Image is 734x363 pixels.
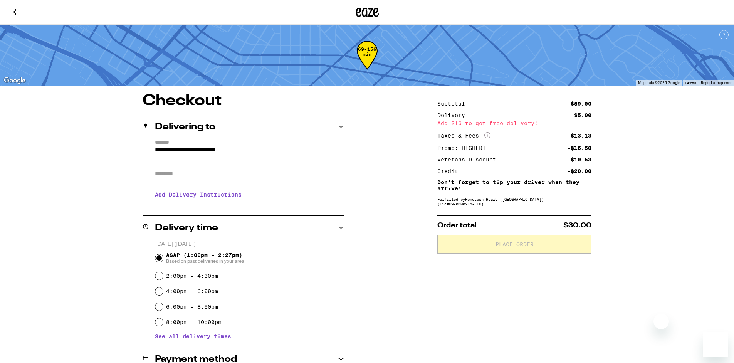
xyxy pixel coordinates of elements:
[437,197,591,206] div: Fulfilled by Hometown Heart ([GEOGRAPHIC_DATA]) (Lic# C9-0000215-LIC )
[437,235,591,254] button: Place Order
[571,101,591,106] div: $59.00
[155,334,231,339] button: See all delivery times
[571,133,591,138] div: $13.13
[155,186,344,203] h3: Add Delivery Instructions
[437,157,502,162] div: Veterans Discount
[437,179,591,192] p: Don't forget to tip your driver when they arrive!
[574,113,591,118] div: $5.00
[653,314,669,329] iframe: Close message
[166,319,222,325] label: 8:00pm - 10:00pm
[437,101,470,106] div: Subtotal
[701,81,732,85] a: Report a map error
[437,145,491,151] div: Promo: HIGHFRI
[2,76,27,86] img: Google
[703,332,728,357] iframe: Button to launch messaging window
[437,113,470,118] div: Delivery
[567,145,591,151] div: -$16.50
[638,81,680,85] span: Map data ©2025 Google
[437,132,490,139] div: Taxes & Fees
[2,76,27,86] a: Open this area in Google Maps (opens a new window)
[437,168,464,174] div: Credit
[563,222,591,229] span: $30.00
[155,203,344,210] p: We'll contact you at [PHONE_NUMBER] when we arrive
[155,123,215,132] h2: Delivering to
[166,273,218,279] label: 2:00pm - 4:00pm
[437,121,591,126] div: Add $16 to get free delivery!
[143,93,344,109] h1: Checkout
[166,252,244,264] span: ASAP (1:00pm - 2:27pm)
[155,241,344,248] p: [DATE] ([DATE])
[155,224,218,233] h2: Delivery time
[437,222,477,229] span: Order total
[166,258,244,264] span: Based on past deliveries in your area
[685,81,696,85] a: Terms
[567,157,591,162] div: -$10.63
[567,168,591,174] div: -$20.00
[357,47,378,76] div: 69-156 min
[495,242,534,247] span: Place Order
[166,288,218,294] label: 4:00pm - 6:00pm
[166,304,218,310] label: 6:00pm - 8:00pm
